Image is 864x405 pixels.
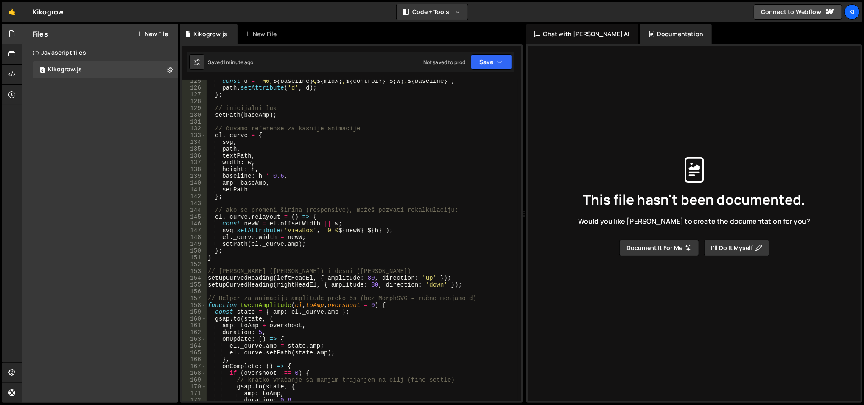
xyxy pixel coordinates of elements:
[208,59,254,66] div: Saved
[182,227,207,234] div: 147
[182,329,207,336] div: 162
[182,173,207,180] div: 139
[193,30,227,38] div: Kikogrow.js
[136,31,168,37] button: New File
[182,118,207,125] div: 131
[182,247,207,254] div: 150
[182,220,207,227] div: 146
[40,67,45,74] span: 0
[182,356,207,363] div: 166
[33,29,48,39] h2: Files
[754,4,842,20] a: Connect to Webflow
[182,268,207,275] div: 153
[22,44,178,61] div: Javascript files
[182,322,207,329] div: 161
[182,383,207,390] div: 170
[182,309,207,315] div: 159
[182,180,207,186] div: 140
[182,78,207,84] div: 125
[2,2,22,22] a: 🤙
[182,146,207,152] div: 135
[182,254,207,261] div: 151
[182,132,207,139] div: 133
[182,84,207,91] div: 126
[182,275,207,281] div: 154
[182,207,207,214] div: 144
[583,193,805,206] span: This file hasn't been documented.
[844,4,860,20] a: Ki
[223,59,254,66] div: 1 minute ago
[182,261,207,268] div: 152
[578,217,810,226] span: Would you like [PERSON_NAME] to create the documentation for you?
[704,240,769,256] button: I’ll do it myself
[182,377,207,383] div: 169
[182,336,207,343] div: 163
[182,105,207,112] div: 129
[182,370,207,377] div: 168
[182,186,207,193] div: 141
[182,390,207,397] div: 171
[182,281,207,288] div: 155
[182,91,207,98] div: 127
[182,349,207,356] div: 165
[182,302,207,309] div: 158
[182,125,207,132] div: 132
[182,139,207,146] div: 134
[33,7,64,17] div: Kikogrow
[182,363,207,370] div: 167
[48,66,82,73] div: Kikogrow.js
[182,234,207,241] div: 148
[619,240,699,256] button: Document it for me
[182,288,207,295] div: 156
[182,315,207,322] div: 160
[244,30,280,38] div: New File
[182,159,207,166] div: 137
[182,193,207,200] div: 142
[397,4,468,20] button: Code + Tools
[182,152,207,159] div: 136
[640,24,712,44] div: Documentation
[182,112,207,118] div: 130
[182,166,207,173] div: 138
[423,59,466,66] div: Not saved to prod
[182,200,207,207] div: 143
[33,61,178,78] div: 17083/47045.js
[471,54,512,70] button: Save
[182,98,207,105] div: 128
[182,397,207,404] div: 172
[182,343,207,349] div: 164
[182,214,207,220] div: 145
[526,24,638,44] div: Chat with [PERSON_NAME] AI
[182,295,207,302] div: 157
[182,241,207,247] div: 149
